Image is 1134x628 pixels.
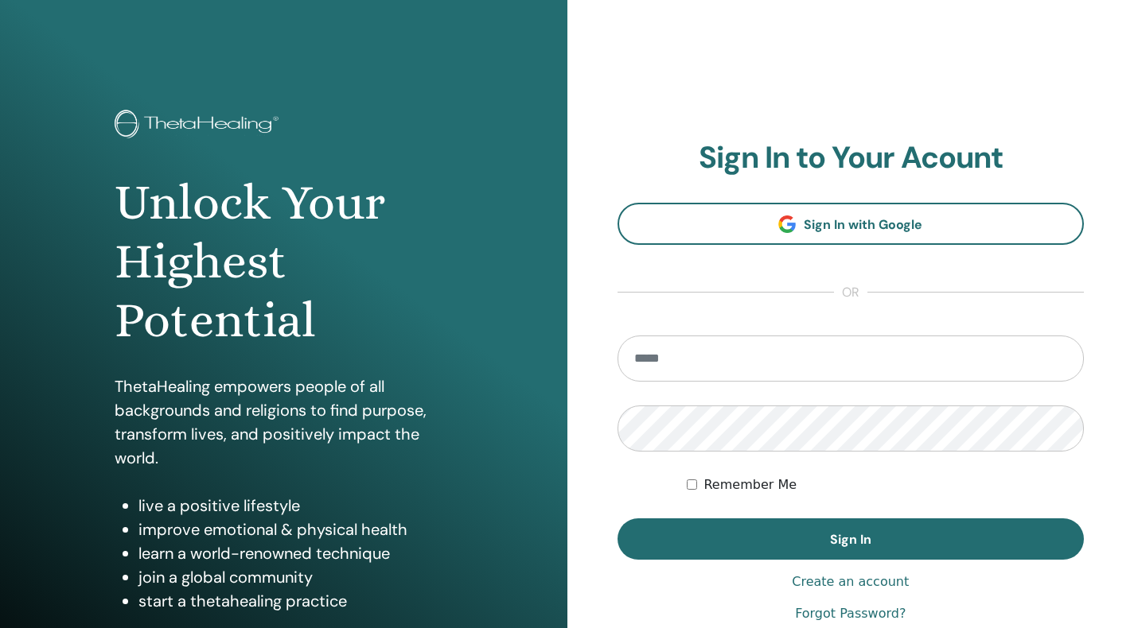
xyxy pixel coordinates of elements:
span: or [834,283,867,302]
a: Forgot Password? [795,604,906,623]
li: live a positive lifestyle [138,494,453,518]
li: start a thetahealing practice [138,589,453,613]
li: join a global community [138,565,453,589]
span: Sign In [830,531,871,548]
a: Create an account [792,572,909,591]
h1: Unlock Your Highest Potential [115,173,453,351]
h2: Sign In to Your Acount [618,140,1085,176]
a: Sign In with Google [618,203,1085,245]
button: Sign In [618,518,1085,560]
li: learn a world-renowned technique [138,541,453,565]
span: Sign In with Google [804,216,922,233]
p: ThetaHealing empowers people of all backgrounds and religions to find purpose, transform lives, a... [115,374,453,470]
label: Remember Me [703,475,797,494]
div: Keep me authenticated indefinitely or until I manually logout [687,475,1084,494]
li: improve emotional & physical health [138,518,453,541]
